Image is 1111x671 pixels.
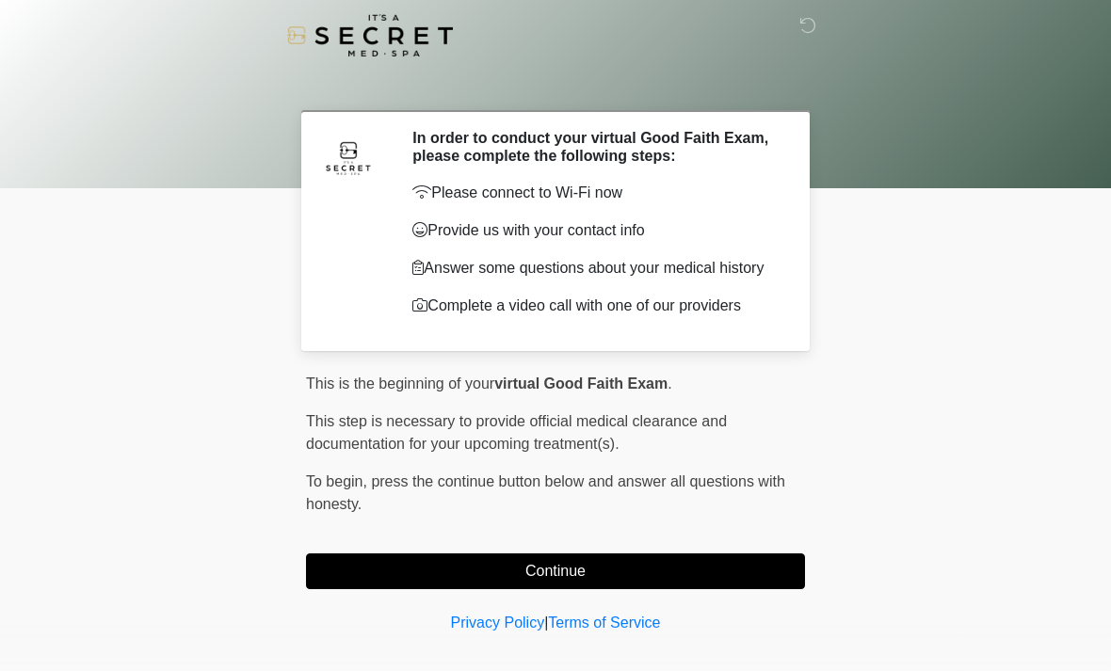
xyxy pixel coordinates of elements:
p: Provide us with your contact info [412,219,777,242]
a: Terms of Service [548,615,660,631]
span: . [668,375,671,391]
img: Agent Avatar [320,129,377,185]
p: Answer some questions about your medical history [412,257,777,280]
button: Continue [306,553,805,589]
h2: In order to conduct your virtual Good Faith Exam, please complete the following steps: [412,129,777,165]
p: Please connect to Wi-Fi now [412,182,777,204]
a: Privacy Policy [451,615,545,631]
p: Complete a video call with one of our providers [412,295,777,317]
h1: ‎ ‎ [292,68,819,103]
span: To begin, [306,473,371,489]
strong: virtual Good Faith Exam [494,375,668,391]
img: It's A Secret Med Spa Logo [287,14,453,56]
span: press the continue button below and answer all questions with honesty. [306,473,785,512]
span: This is the beginning of your [306,375,494,391]
a: | [544,615,548,631]
span: This step is necessary to provide official medical clearance and documentation for your upcoming ... [306,413,727,452]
